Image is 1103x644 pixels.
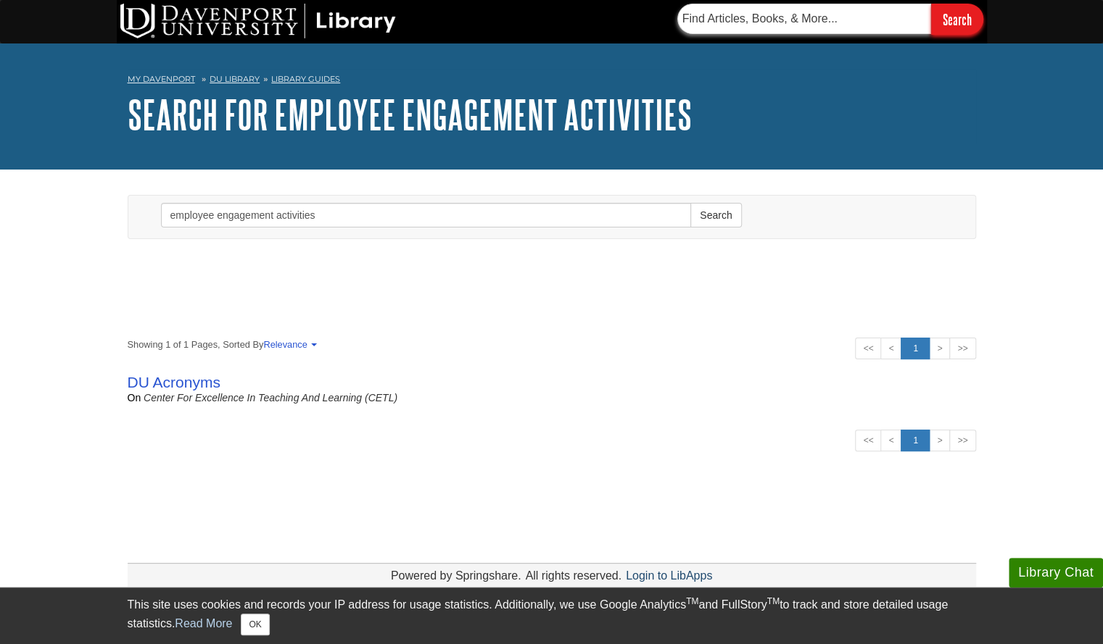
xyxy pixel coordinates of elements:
a: 1 [901,338,930,359]
input: Search [931,4,983,35]
nav: breadcrumb [128,70,976,93]
strong: Showing 1 of 1 Pages, Sorted By [128,338,976,351]
form: Searches DU Library's articles, books, and more [677,4,983,35]
a: >> [949,338,975,359]
sup: TM [767,596,780,606]
a: > [929,430,950,451]
button: Close [241,614,269,635]
input: Enter Search Words [161,203,692,227]
h1: Search for employee engagement activities [128,93,976,136]
div: Powered by Springshare. [389,569,524,582]
sup: TM [686,596,698,606]
a: Read More [175,617,232,630]
a: DU Acronyms [128,374,220,390]
a: Relevance [263,339,314,350]
a: Login to LibApps [626,569,712,582]
ul: Search Pagination [855,430,975,451]
a: > [929,338,950,359]
a: 1 [901,430,930,451]
div: All rights reserved. [523,569,624,582]
a: << [855,338,881,359]
img: DU Library [120,4,396,38]
div: This site uses cookies and records your IP address for usage statistics. Additionally, we use Goo... [128,596,976,635]
button: Library Chat [1009,558,1103,587]
ul: Search Pagination [855,338,975,359]
span: on [128,392,141,403]
a: << [855,430,881,451]
a: >> [949,430,975,451]
a: Center for Excellence in Teaching and Learning (CETL) [144,392,397,403]
a: DU Library [210,74,260,84]
input: Find Articles, Books, & More... [677,4,931,34]
a: < [880,338,901,359]
a: < [880,430,901,451]
a: Library Guides [271,74,340,84]
button: Search [690,203,741,227]
a: My Davenport [128,73,195,85]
